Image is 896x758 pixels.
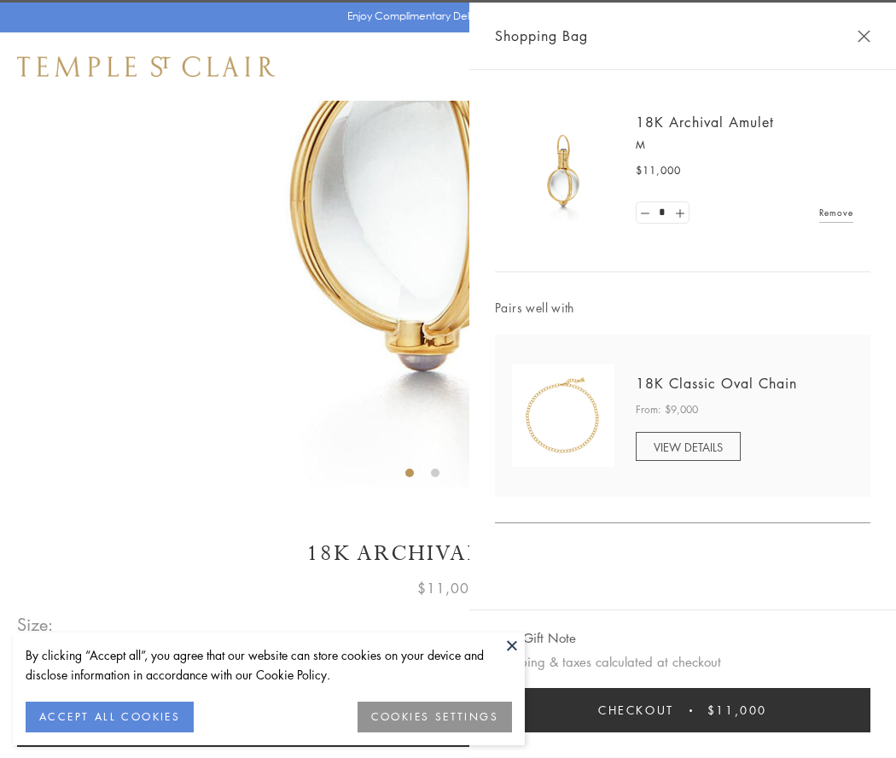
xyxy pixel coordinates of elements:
[636,162,681,179] span: $11,000
[358,702,512,732] button: COOKIES SETTINGS
[636,432,741,461] a: VIEW DETAILS
[17,610,55,638] span: Size:
[671,202,688,224] a: Set quantity to 2
[495,25,588,47] span: Shopping Bag
[512,364,614,467] img: N88865-OV18
[637,202,654,224] a: Set quantity to 0
[512,120,614,222] img: 18K Archival Amulet
[26,702,194,732] button: ACCEPT ALL COOKIES
[495,627,576,649] button: Add Gift Note
[707,701,767,720] span: $11,000
[417,577,479,599] span: $11,000
[17,539,879,568] h1: 18K Archival Amulet
[347,8,541,25] p: Enjoy Complimentary Delivery & Returns
[636,113,774,131] a: 18K Archival Amulet
[636,374,797,393] a: 18K Classic Oval Chain
[26,645,512,685] div: By clicking “Accept all”, you agree that our website can store cookies on your device and disclos...
[636,137,853,154] p: M
[636,401,698,418] span: From: $9,000
[598,701,674,720] span: Checkout
[17,56,275,77] img: Temple St. Clair
[495,651,870,673] p: Shipping & taxes calculated at checkout
[495,688,870,732] button: Checkout $11,000
[858,30,870,43] button: Close Shopping Bag
[819,203,853,222] a: Remove
[495,298,870,318] span: Pairs well with
[654,439,723,455] span: VIEW DETAILS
